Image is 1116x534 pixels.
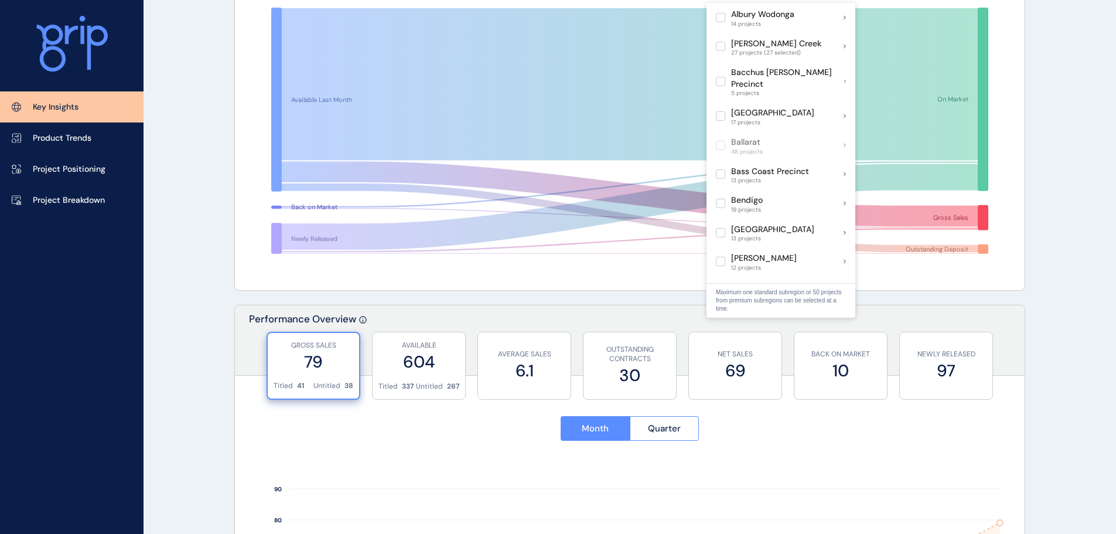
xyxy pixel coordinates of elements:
[731,253,797,264] p: [PERSON_NAME]
[630,416,699,441] button: Quarter
[800,359,881,382] label: 10
[731,264,797,271] span: 12 projects
[274,341,353,351] p: GROSS SALES
[33,132,91,144] p: Product Trends
[589,364,670,387] label: 30
[731,9,794,21] p: Albury Wodonga
[249,312,356,375] p: Performance Overview
[731,137,763,148] p: Ballarat
[378,382,398,392] p: Titled
[274,351,353,373] label: 79
[731,282,831,294] p: [PERSON_NAME] Precinct
[731,49,821,56] span: 27 projects (27 selected)
[33,195,105,206] p: Project Breakdown
[344,381,353,391] p: 38
[731,235,814,242] span: 13 projects
[416,382,443,392] p: Untitled
[484,359,565,382] label: 6.1
[731,224,814,236] p: [GEOGRAPHIC_DATA]
[274,485,282,493] text: 90
[731,166,809,178] p: Bass Coast Precinct
[731,90,844,97] span: 5 projects
[695,359,776,382] label: 69
[731,177,809,184] span: 13 projects
[695,349,776,359] p: NET SALES
[731,21,794,28] span: 14 projects
[731,119,814,126] span: 17 projects
[297,381,304,391] p: 41
[484,349,565,359] p: AVERAGE SALES
[731,148,763,155] span: 48 projects
[731,206,763,213] span: 19 projects
[648,423,681,434] span: Quarter
[800,349,881,359] p: BACK ON MARKET
[906,349,987,359] p: NEWLY RELEASED
[589,345,670,365] p: OUTSTANDING CONTRACTS
[378,341,459,351] p: AVAILABLE
[402,382,414,392] p: 337
[447,382,459,392] p: 267
[582,423,609,434] span: Month
[731,107,814,119] p: [GEOGRAPHIC_DATA]
[274,381,293,391] p: Titled
[313,381,340,391] p: Untitled
[731,195,763,206] p: Bendigo
[378,351,459,373] label: 604
[906,359,987,382] label: 97
[33,101,79,113] p: Key Insights
[561,416,630,441] button: Month
[731,38,821,50] p: [PERSON_NAME] Creek
[716,288,846,313] p: Maximum one standard subregion or 50 projects from premium subregions can be selected at a time.
[33,164,105,175] p: Project Positioning
[274,516,282,524] text: 80
[731,67,844,90] p: Bacchus [PERSON_NAME] Precinct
